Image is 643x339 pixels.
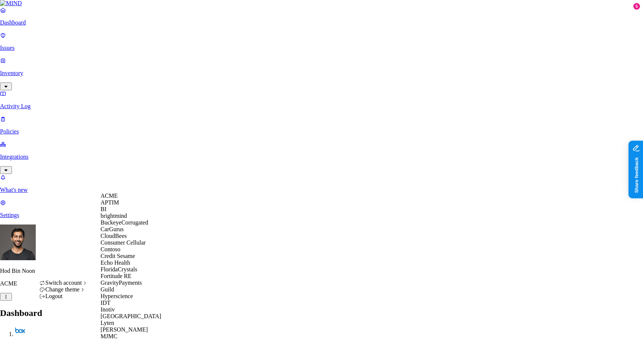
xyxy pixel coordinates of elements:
[101,246,120,252] span: Contoso
[101,306,115,313] span: Inotiv
[101,280,142,286] span: GravityPayments
[101,259,130,266] span: Echo Health
[101,253,135,259] span: Credit Sesame
[45,280,82,286] span: Switch account
[101,226,124,232] span: CarGurus
[45,286,80,293] span: Change theme
[39,293,88,300] div: Logout
[101,286,114,293] span: Guild
[101,300,111,306] span: IDT
[101,273,131,279] span: Fortitude RE
[101,233,127,239] span: CloudBees
[101,239,146,246] span: Consumer Cellular
[101,213,127,219] span: brightmind
[101,326,148,333] span: [PERSON_NAME]
[101,199,119,206] span: APTIM
[101,206,106,212] span: BI
[101,193,118,199] span: ACME
[101,293,133,299] span: Hyperscience
[101,313,161,319] span: [GEOGRAPHIC_DATA]
[101,266,137,272] span: FloridaCrystals
[101,219,148,226] span: BuckeyeCorrugated
[101,320,114,326] span: Lyten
